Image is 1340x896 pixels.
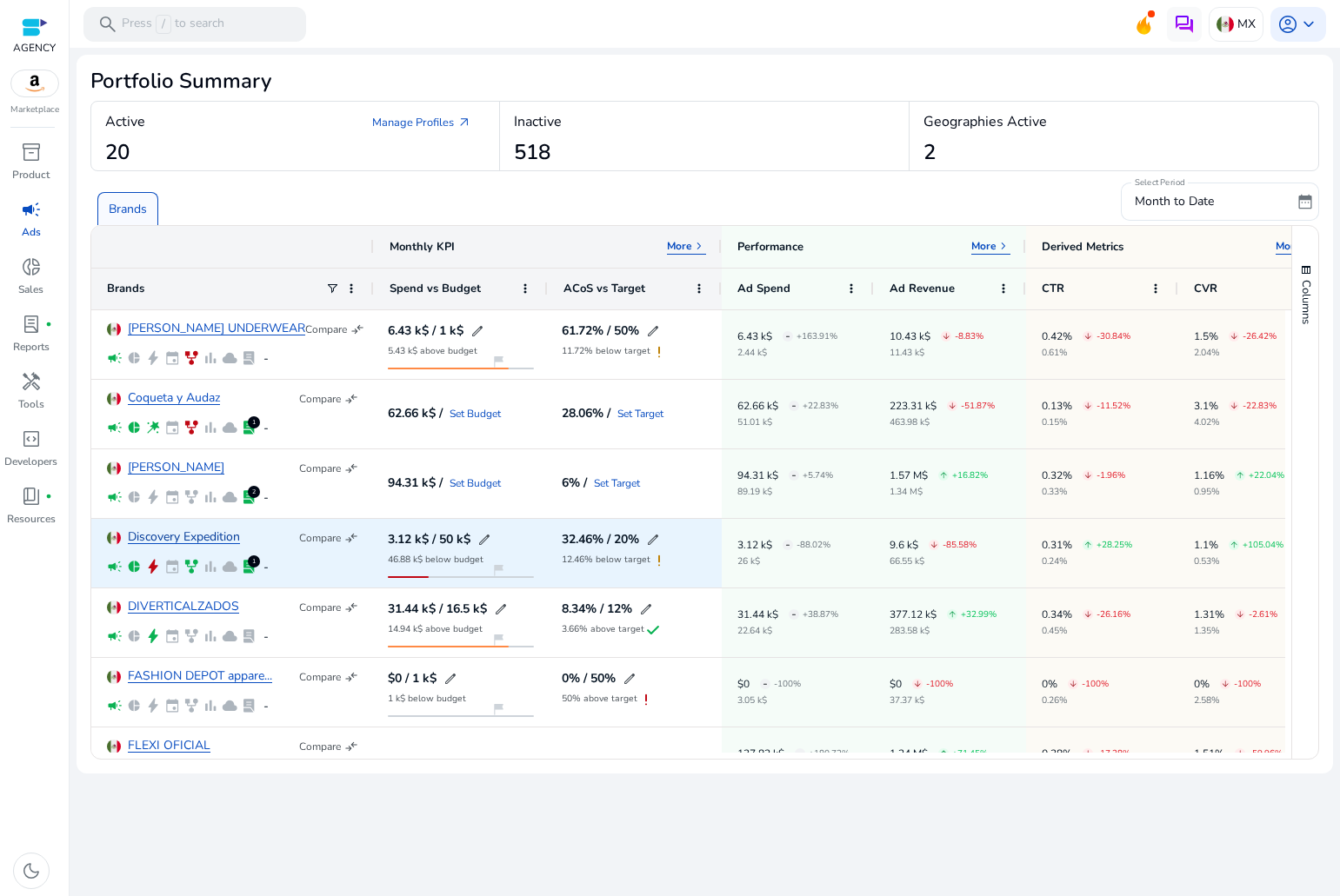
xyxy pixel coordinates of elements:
[164,420,180,435] span: event
[562,325,639,337] h5: 61.72% / 50%
[164,698,180,713] span: event
[344,601,358,614] span: compare_arrows
[1083,402,1092,410] span: arrow_downward
[1194,540,1218,550] p: 1.1%
[107,601,121,614] img: mx.svg
[797,735,803,771] span: -
[961,402,995,410] p: -51.87%
[107,559,123,574] span: campaign
[145,559,161,574] span: bolt
[943,541,977,549] p: -85.58%
[105,140,130,165] h2: 20
[450,408,501,419] a: Set Budget
[248,555,260,567] div: 1
[774,680,801,688] p: -100%
[562,347,650,355] p: 11.72% below target
[203,698,218,713] span: bar_chart
[388,347,477,355] p: 5.43 k$ above budget
[1135,193,1214,209] span: Month to Date
[248,416,260,428] div: 1
[21,142,42,163] span: inventory_2
[241,628,257,644] span: lab_profile
[890,488,988,496] p: 1.34 M$
[890,748,928,759] p: 1.24 M$
[491,633,505,647] span: flag_2
[305,322,347,336] p: Compare
[737,540,772,550] p: 3.12 k$
[562,477,587,489] h5: 6% /
[562,603,632,615] h5: 8.34% / 12%
[183,628,199,644] span: family_history
[737,627,838,635] p: 22.64 k$
[491,563,505,577] span: flag_2
[222,489,237,505] span: cloud
[737,401,778,411] p: 62.66 k$
[952,749,988,758] p: +71.45%
[10,103,59,116] p: Marketplace
[1217,16,1234,33] img: mx.svg
[890,281,955,296] span: Ad Revenue
[890,557,977,566] p: 66.55 k$
[22,224,41,240] p: Ads
[913,680,922,688] span: arrow_downward
[107,628,123,644] span: campaign
[971,239,997,253] p: More
[890,470,928,481] p: 1.57 M$
[107,740,121,753] img: mx.svg
[388,603,487,615] h5: 31.44 k$ / 16.5 k$
[623,672,637,686] span: edit
[1194,748,1224,759] p: 1.51%
[737,748,784,759] p: 137.82 k$
[797,541,830,549] p: -88.02%
[203,559,218,574] span: bar_chart
[1236,610,1244,619] span: arrow_downward
[737,696,801,705] p: 3.05 k$
[1135,176,1184,189] mat-label: Select Period
[1234,680,1261,688] p: -100%
[1243,332,1277,341] p: -26.42%
[21,256,42,277] span: donut_small
[241,489,257,505] span: lab_profile
[241,559,257,574] span: lab_profile
[1194,331,1218,342] p: 1.5%
[494,602,508,616] span: edit
[1194,470,1224,481] p: 1.16%
[939,749,948,758] span: arrow_upward
[1082,680,1109,688] p: -100%
[1194,488,1284,496] p: 0.95%
[1083,332,1092,341] span: arrow_downward
[514,114,562,130] h4: Inactive
[948,610,957,619] span: arrow_upward
[1221,680,1230,688] span: arrow_downward
[107,392,121,406] img: mx.svg
[126,698,142,713] span: pie_chart
[1194,679,1210,689] p: 0%
[923,114,1047,130] h4: Geographies Active
[785,527,790,562] span: -
[145,628,161,644] span: bolt
[128,392,220,405] a: Coqueta y Audaz
[45,321,52,328] span: fiber_manual_record
[952,471,988,480] p: +16.82%
[203,350,218,366] span: bar_chart
[388,477,443,489] h5: 94.31 k$ /
[164,559,180,574] span: event
[145,489,161,505] span: bolt
[1042,401,1072,411] p: 0.13%
[145,420,161,435] span: wand_stars
[1097,610,1130,619] p: -26.16%
[97,14,118,35] span: search
[763,666,768,701] span: -
[562,555,650,564] p: 12.46% below target
[344,392,358,406] span: compare_arrows
[21,199,42,220] span: campaign
[128,322,305,335] a: [PERSON_NAME] UNDERWEAR
[692,239,706,253] span: keyboard_arrow_right
[1230,332,1238,341] span: arrow_downward
[803,610,838,619] p: +38.87%
[1194,696,1261,705] p: 2.58%
[164,628,180,644] span: event
[299,461,341,475] p: Compare
[107,420,123,435] span: campaign
[939,471,948,480] span: arrow_upward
